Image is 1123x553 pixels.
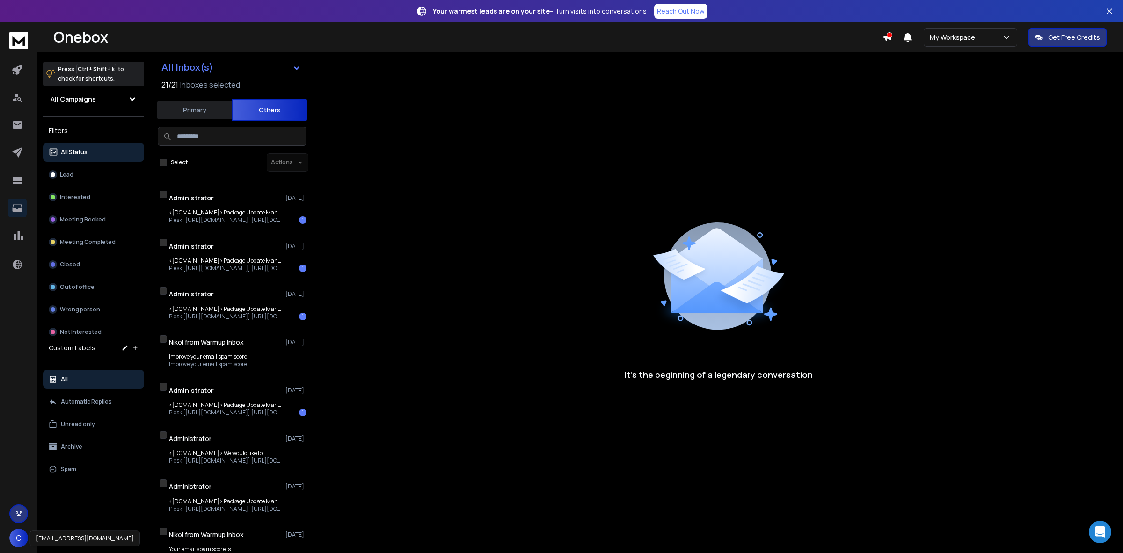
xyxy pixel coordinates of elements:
[9,529,28,547] button: C
[1089,521,1111,543] div: Open Intercom Messenger
[299,313,306,320] div: 1
[433,7,550,15] strong: Your warmest leads are on your site
[654,4,707,19] a: Reach Out Now
[285,435,306,442] p: [DATE]
[43,90,144,109] button: All Campaigns
[43,300,144,319] button: Wrong person
[232,99,307,121] button: Others
[51,95,96,104] h1: All Campaigns
[169,386,214,395] h1: Administrator
[285,531,306,538] p: [DATE]
[299,265,306,272] div: 1
[169,401,281,409] p: <[DOMAIN_NAME]> Package Update Manager notification
[169,457,281,465] p: Plesk [[URL][DOMAIN_NAME]] [URL][DOMAIN_NAME] We would
[43,124,144,137] h3: Filters
[169,505,281,513] p: Plesk [[URL][DOMAIN_NAME]] [URL][DOMAIN_NAME] Hello, This is
[285,387,306,394] p: [DATE]
[58,65,124,83] p: Press to check for shortcuts.
[43,210,144,229] button: Meeting Booked
[180,81,240,89] h3: Inboxes selected
[169,530,244,539] h1: Nikol from Warmup Inbox
[433,7,647,16] p: – Turn visits into conversations
[299,409,306,416] div: 1
[61,443,82,450] p: Archive
[43,415,144,434] button: Unread only
[61,398,112,406] p: Automatic Replies
[43,437,144,456] button: Archive
[169,482,211,491] h1: Administrator
[657,7,705,16] p: Reach Out Now
[169,409,281,416] p: Plesk [[URL][DOMAIN_NAME]] [URL][DOMAIN_NAME] Hello, This is
[43,233,144,251] button: Meeting Completed
[169,242,214,251] h1: Administrator
[930,33,979,42] p: My Workspace
[60,193,90,201] p: Interested
[169,305,281,313] p: <[DOMAIN_NAME]> Package Update Manager notification
[61,376,68,383] p: All
[60,216,106,223] p: Meeting Booked
[169,265,281,272] p: Plesk [[URL][DOMAIN_NAME]] [URL][DOMAIN_NAME] Hello, This is
[169,313,281,320] p: Plesk [[URL][DOMAIN_NAME]] [URL][DOMAIN_NAME] Hello, This is
[53,29,882,46] h1: Onebox
[9,32,28,49] img: logo
[161,81,178,89] span: 21 / 21
[76,64,116,74] span: Ctrl + Shift + k
[285,483,306,490] p: [DATE]
[285,194,306,202] p: [DATE]
[61,465,76,473] p: Spam
[285,290,306,298] p: [DATE]
[169,498,281,505] p: <[DOMAIN_NAME]> Package Update Manager notification
[285,243,306,250] p: [DATE]
[43,143,144,162] button: All Status
[60,283,95,291] p: Out of office
[61,420,95,428] p: Unread only
[49,343,95,353] h3: Custom Labels
[43,188,144,206] button: Interested
[625,368,813,381] p: It’s the beginning of a legendary conversation
[169,361,247,368] p: Improve your email spam score
[171,159,188,166] label: Select
[60,171,73,178] p: Lead
[43,278,144,296] button: Out of office
[43,165,144,184] button: Lead
[299,216,306,224] div: 1
[169,257,281,265] p: <[DOMAIN_NAME]> Package Update Manager notification
[169,353,247,361] p: Improve your email spam score
[169,216,281,224] p: Plesk [[URL][DOMAIN_NAME]] [URL][DOMAIN_NAME] Hello, This is
[43,323,144,341] button: Not Interested
[169,546,231,553] p: Your email spam score is
[169,193,214,203] h1: Administrator
[1048,33,1100,42] p: Get Free Credits
[43,255,144,274] button: Closed
[154,58,308,77] button: All Inbox(s)
[157,100,232,120] button: Primary
[60,328,102,336] p: Not Interested
[43,460,144,479] button: Spam
[61,148,88,156] p: All Status
[161,63,213,72] h1: All Inbox(s)
[60,238,116,246] p: Meeting Completed
[60,306,100,313] p: Wrong person
[169,434,211,443] h1: Administrator
[285,339,306,346] p: [DATE]
[169,338,244,347] h1: Nikol from Warmup Inbox
[60,261,80,268] p: Closed
[43,392,144,411] button: Automatic Replies
[169,289,214,299] h1: Administrator
[1028,28,1107,47] button: Get Free Credits
[169,209,281,216] p: <[DOMAIN_NAME]> Package Update Manager notification
[169,450,281,457] p: <[DOMAIN_NAME]> We would like to
[43,370,144,389] button: All
[30,531,140,546] div: [EMAIL_ADDRESS][DOMAIN_NAME]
